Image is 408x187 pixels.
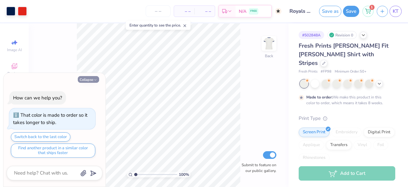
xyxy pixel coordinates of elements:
[285,5,316,18] input: Untitled Design
[265,53,273,59] div: Back
[179,172,189,177] span: 100 %
[327,31,357,39] div: Revision 0
[78,76,99,83] button: Collapse
[299,115,395,122] div: Print Type
[343,6,359,17] button: Save
[238,162,276,174] label: Submit to feature on our public gallery.
[263,37,275,50] img: Back
[393,8,398,15] span: KT
[13,95,62,101] div: How can we help you?
[319,6,341,17] button: Save as
[321,69,331,74] span: # FP98
[390,6,402,17] a: KT
[369,5,375,10] span: 1
[7,47,22,52] span: Image AI
[335,69,367,74] span: Minimum Order: 50 +
[146,5,171,17] input: – –
[299,31,324,39] div: # 502848A
[331,128,362,137] div: Embroidery
[299,42,389,67] span: Fresh Prints [PERSON_NAME] Fit [PERSON_NAME] Shirt with Stripes
[299,69,317,74] span: Fresh Prints
[299,128,330,137] div: Screen Print
[250,9,257,13] span: FREE
[373,140,388,150] div: Foil
[13,112,87,126] div: That color is made to order so it takes longer to ship.
[198,8,211,15] span: – –
[126,21,191,30] div: Enter quantity to see the price.
[306,95,333,100] strong: Made to order:
[306,94,385,106] div: We make this product in this color to order, which means it takes 8 weeks.
[299,140,324,150] div: Applique
[299,153,330,163] div: Rhinestones
[353,140,371,150] div: Vinyl
[178,8,191,15] span: – –
[364,128,395,137] div: Digital Print
[7,71,21,76] span: Designs
[11,144,95,158] button: Find another product in a similar color that ships faster
[326,140,352,150] div: Transfers
[11,132,70,142] button: Switch back to the last color
[239,8,246,15] span: N/A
